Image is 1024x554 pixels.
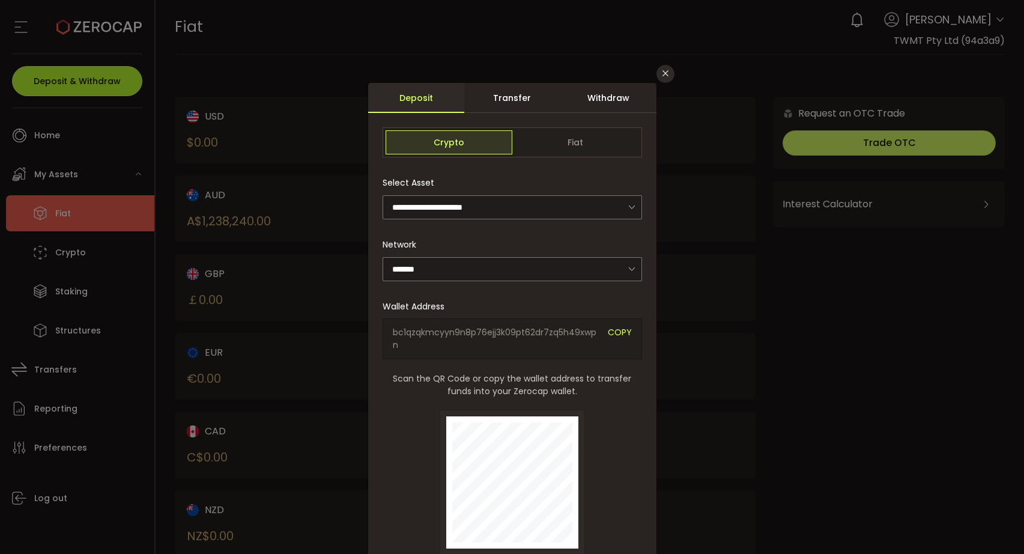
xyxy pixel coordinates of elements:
[368,83,464,113] div: Deposit
[512,130,639,154] span: Fiat
[656,65,674,83] button: Close
[608,326,632,352] span: COPY
[464,83,560,113] div: Transfer
[383,300,452,312] label: Wallet Address
[383,239,423,251] label: Network
[393,326,599,352] span: bc1qzqkmcyyn9n8p76ejj3k09pt62dr7zq5h49xwpn
[383,373,642,398] span: Scan the QR Code or copy the wallet address to transfer funds into your Zerocap wallet.
[964,496,1024,554] iframe: Chat Widget
[386,130,512,154] span: Crypto
[560,83,656,113] div: Withdraw
[383,177,441,189] label: Select Asset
